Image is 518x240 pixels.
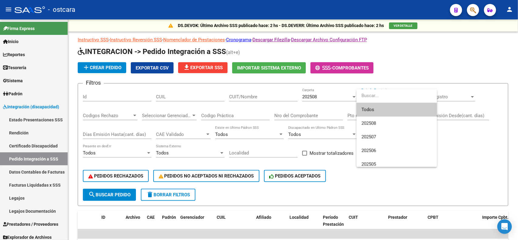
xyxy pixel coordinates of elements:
[361,120,376,126] span: 202508
[361,161,376,167] span: 202505
[497,219,512,234] div: Open Intercom Messenger
[357,89,437,102] input: dropdown search
[361,148,376,153] span: 202506
[361,103,432,117] span: Todos
[361,134,376,140] span: 202507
